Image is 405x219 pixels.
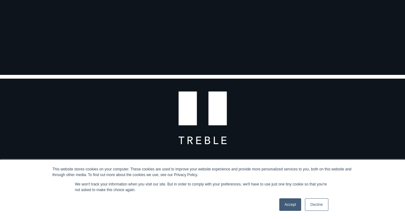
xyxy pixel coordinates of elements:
[53,166,353,178] div: This website stores cookies on your computer. These cookies are used to improve your website expe...
[75,181,330,193] p: We won't track your information when you visit our site. But in order to comply with your prefere...
[279,198,301,211] a: Accept
[178,75,227,144] img: T
[305,198,328,211] a: Decline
